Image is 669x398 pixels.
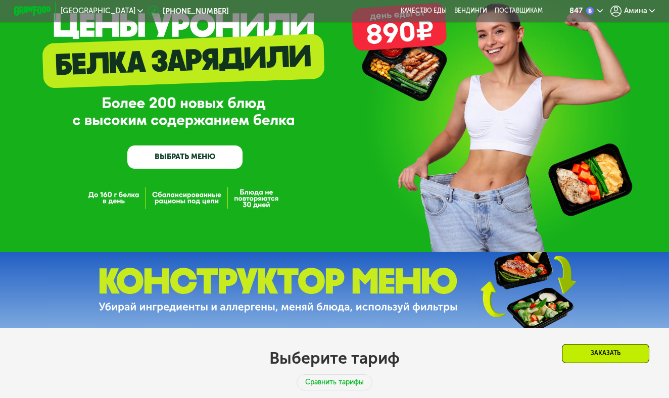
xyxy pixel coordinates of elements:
a: [PHONE_NUMBER] [148,6,228,17]
span: [GEOGRAPHIC_DATA] [61,7,135,15]
h2: Выберите тариф [269,348,400,368]
a: Качество еды [401,7,447,15]
div: Заказать [562,344,649,363]
a: Вендинги [454,7,487,15]
div: поставщикам [495,7,543,15]
span: Амина [624,7,647,15]
div: Сравнить тарифы [297,374,372,390]
a: ВЫБРАТЬ МЕНЮ [127,145,243,169]
div: 847 [569,7,583,15]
